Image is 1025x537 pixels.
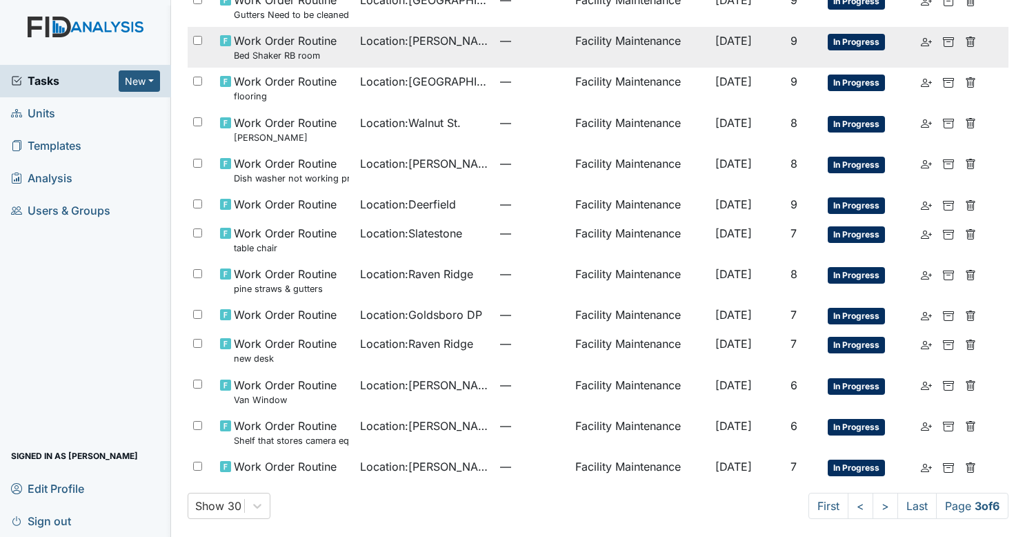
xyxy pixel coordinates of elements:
[715,157,752,170] span: [DATE]
[11,200,110,222] span: Users & Groups
[11,135,81,157] span: Templates
[234,434,349,447] small: Shelf that stores camera equipment has collapsed.
[943,306,954,323] a: Archive
[360,225,462,242] span: Location : Slatestone
[500,377,564,393] span: —
[234,306,337,323] span: Work Order Routine
[360,377,489,393] span: Location : [PERSON_NAME] House
[828,197,885,214] span: In Progress
[570,301,710,330] td: Facility Maintenance
[965,155,976,172] a: Delete
[828,460,885,476] span: In Progress
[500,73,564,90] span: —
[790,337,797,351] span: 7
[570,412,710,453] td: Facility Maintenance
[119,70,160,92] button: New
[943,225,954,242] a: Archive
[790,460,797,473] span: 7
[234,90,337,103] small: flooring
[828,226,885,243] span: In Progress
[943,73,954,90] a: Archive
[790,378,797,392] span: 6
[570,330,710,371] td: Facility Maintenance
[715,267,752,281] span: [DATE]
[234,196,337,213] span: Work Order Routine
[943,335,954,352] a: Archive
[873,493,898,519] a: >
[715,378,752,392] span: [DATE]
[965,306,976,323] a: Delete
[234,32,337,62] span: Work Order Routine Bed Shaker RB room
[234,242,337,255] small: table chair
[360,335,473,352] span: Location : Raven Ridge
[570,150,710,191] td: Facility Maintenance
[715,197,752,211] span: [DATE]
[11,510,71,531] span: Sign out
[500,155,564,172] span: —
[500,196,564,213] span: —
[828,116,885,133] span: In Progress
[570,109,710,150] td: Facility Maintenance
[11,168,72,189] span: Analysis
[790,157,797,170] span: 8
[828,267,885,284] span: In Progress
[965,458,976,475] a: Delete
[234,49,337,62] small: Bed Shaker RB room
[965,225,976,242] a: Delete
[790,34,797,48] span: 9
[715,116,752,130] span: [DATE]
[360,266,473,282] span: Location : Raven Ridge
[828,34,885,50] span: In Progress
[360,196,456,213] span: Location : Deerfield
[570,219,710,260] td: Facility Maintenance
[360,418,489,434] span: Location : [PERSON_NAME]. ICF
[943,155,954,172] a: Archive
[943,266,954,282] a: Archive
[965,377,976,393] a: Delete
[570,27,710,68] td: Facility Maintenance
[570,260,710,301] td: Facility Maintenance
[500,458,564,475] span: —
[570,191,710,219] td: Facility Maintenance
[943,115,954,131] a: Archive
[715,419,752,433] span: [DATE]
[943,377,954,393] a: Archive
[943,32,954,49] a: Archive
[500,115,564,131] span: —
[897,493,937,519] a: Last
[234,131,337,144] small: [PERSON_NAME]
[234,377,337,407] span: Work Order Routine Van Window
[790,197,797,211] span: 9
[828,308,885,324] span: In Progress
[234,266,337,295] span: Work Order Routine pine straws & gutters
[943,418,954,434] a: Archive
[965,32,976,49] a: Delete
[195,498,241,514] div: Show 30
[234,418,349,447] span: Work Order Routine Shelf that stores camera equipment has collapsed.
[11,72,119,89] a: Tasks
[234,115,337,144] span: Work Order Routine T.V Hung
[500,32,564,49] span: —
[500,306,564,323] span: —
[234,458,337,475] span: Work Order Routine
[500,266,564,282] span: —
[808,493,848,519] a: First
[715,308,752,322] span: [DATE]
[848,493,873,519] a: <
[360,458,489,475] span: Location : [PERSON_NAME]. [GEOGRAPHIC_DATA]
[234,335,337,365] span: Work Order Routine new desk
[965,266,976,282] a: Delete
[570,371,710,412] td: Facility Maintenance
[965,196,976,213] a: Delete
[234,225,337,255] span: Work Order Routine table chair
[234,393,337,407] small: Van Window
[965,73,976,90] a: Delete
[790,308,797,322] span: 7
[790,226,797,240] span: 7
[500,335,564,352] span: —
[828,419,885,436] span: In Progress
[943,196,954,213] a: Archive
[360,306,482,323] span: Location : Goldsboro DP
[936,493,1008,519] span: Page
